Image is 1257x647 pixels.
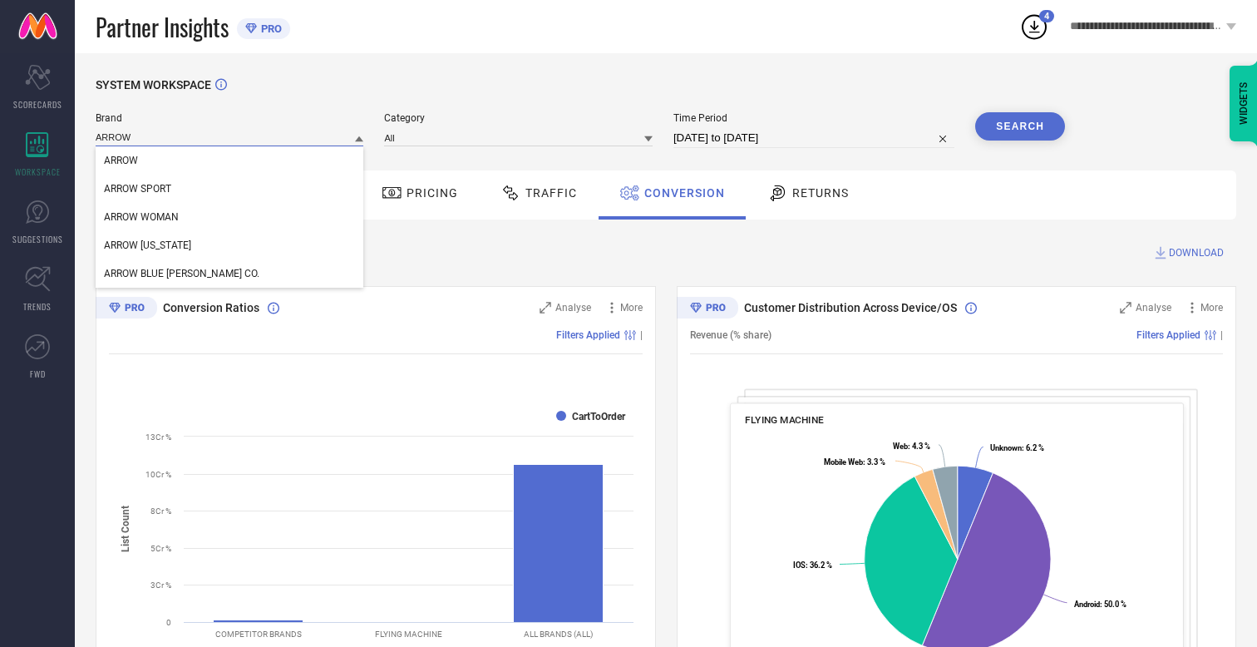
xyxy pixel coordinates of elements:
[524,630,593,639] text: ALL BRANDS (ALL)
[1200,302,1223,314] span: More
[407,186,458,200] span: Pricing
[166,618,171,627] text: 0
[23,300,52,313] span: TRENDS
[96,297,157,322] div: Premium
[792,561,831,570] text: : 36.2 %
[13,98,62,111] span: SCORECARDS
[96,112,363,124] span: Brand
[104,268,259,279] span: ARROW BLUE [PERSON_NAME] CO.
[673,128,954,148] input: Select time period
[104,211,179,223] span: ARROW WOMAN
[572,411,626,422] text: CartToOrder
[540,302,551,314] svg: Zoom
[384,112,652,124] span: Category
[1169,244,1224,261] span: DOWNLOAD
[120,506,131,552] tspan: List Count
[823,458,885,467] text: : 3.3 %
[96,259,363,288] div: ARROW BLUE JEAN CO.
[145,470,171,479] text: 10Cr %
[257,22,282,35] span: PRO
[644,186,725,200] span: Conversion
[690,329,771,341] span: Revenue (% share)
[556,329,620,341] span: Filters Applied
[15,165,61,178] span: WORKSPACE
[375,630,442,639] text: FLYING MACHINE
[792,561,805,570] tspan: IOS
[30,368,46,380] span: FWD
[744,414,823,426] span: FLYING MACHINE
[96,203,363,231] div: ARROW WOMAN
[1019,12,1049,42] div: Open download list
[12,233,63,245] span: SUGGESTIONS
[555,302,591,314] span: Analyse
[673,112,954,124] span: Time Period
[893,442,930,451] text: : 4.3 %
[620,302,643,314] span: More
[96,146,363,175] div: ARROW
[215,630,302,639] text: COMPETITOR BRANDS
[150,580,171,590] text: 3Cr %
[1136,329,1200,341] span: Filters Applied
[96,231,363,259] div: ARROW NEW YORK
[96,78,211,91] span: SYSTEM WORKSPACE
[104,155,138,166] span: ARROW
[989,444,1043,453] text: : 6.2 %
[150,544,171,553] text: 5Cr %
[989,444,1021,453] tspan: Unknown
[525,186,577,200] span: Traffic
[104,240,191,251] span: ARROW [US_STATE]
[1073,600,1126,610] text: : 50.0 %
[744,301,957,314] span: Customer Distribution Across Device/OS
[792,186,849,200] span: Returns
[893,442,908,451] tspan: Web
[104,183,171,195] span: ARROW SPORT
[1136,302,1171,314] span: Analyse
[1044,11,1049,22] span: 4
[677,297,738,322] div: Premium
[1073,600,1099,610] tspan: Android
[96,10,229,44] span: Partner Insights
[1220,329,1223,341] span: |
[823,458,862,467] tspan: Mobile Web
[96,175,363,203] div: ARROW SPORT
[163,301,259,314] span: Conversion Ratios
[150,506,171,516] text: 8Cr %
[975,112,1065,141] button: Search
[145,432,171,442] text: 13Cr %
[1120,302,1131,314] svg: Zoom
[640,329,643,341] span: |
